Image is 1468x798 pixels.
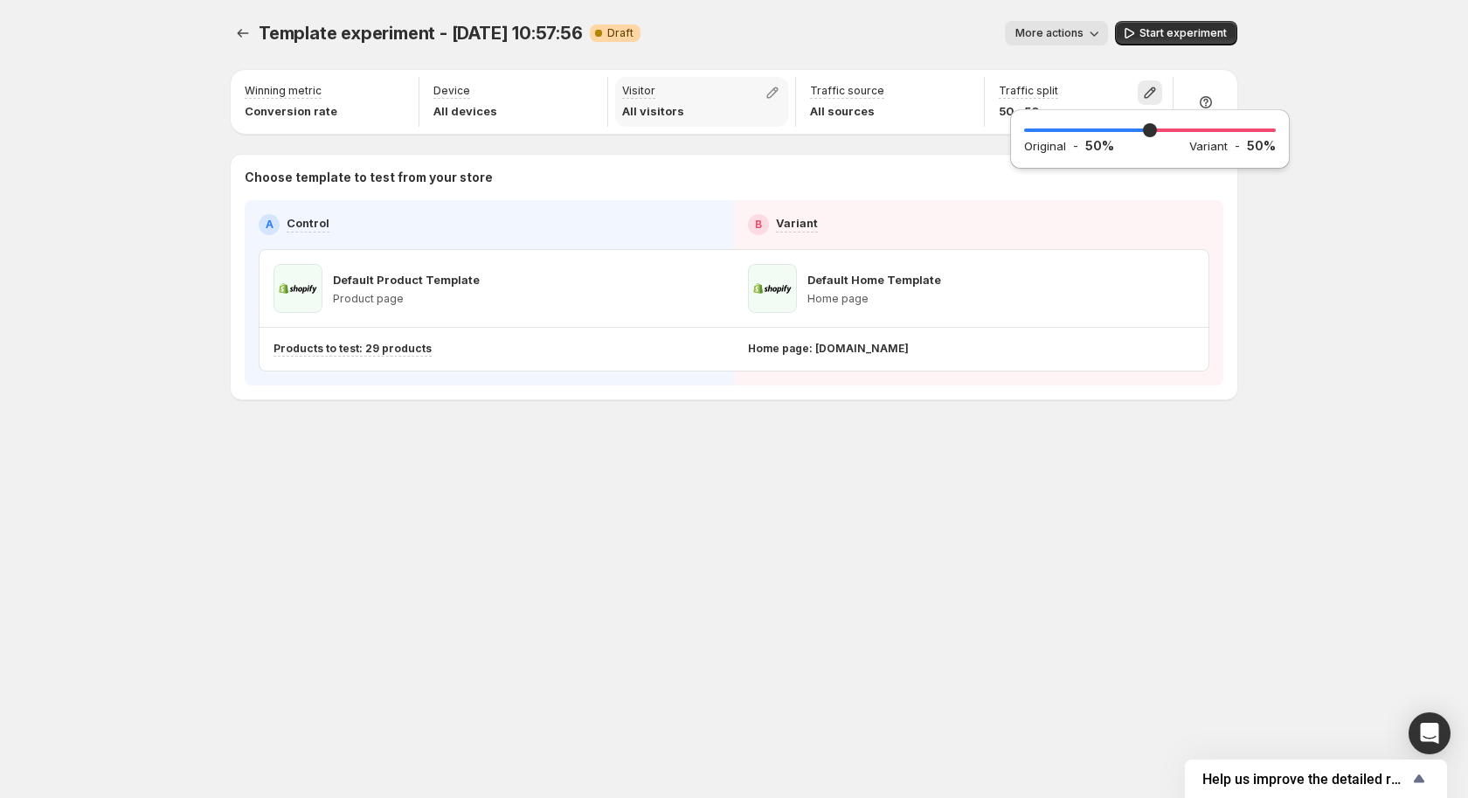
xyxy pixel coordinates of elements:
p: Winning metric [245,84,322,98]
div: Open Intercom Messenger [1409,712,1451,754]
p: Home page: [DOMAIN_NAME] [748,342,909,356]
div: - [1189,137,1276,155]
p: Product page [333,292,480,306]
p: Products to test: 29 products [274,342,432,356]
span: Start experiment [1139,26,1227,40]
h2: B [755,218,762,232]
p: Control [287,214,329,232]
p: 50 % [1247,137,1276,155]
p: Variant [776,214,818,232]
p: Traffic split [999,84,1058,98]
p: Traffic source [810,84,884,98]
p: 50 % [1085,137,1114,155]
p: Visitor [622,84,655,98]
p: Device [433,84,470,98]
p: Home page [807,292,941,306]
button: Show survey - Help us improve the detailed report for A/B campaigns [1202,768,1430,789]
p: All devices [433,102,497,120]
button: More actions [1005,21,1108,45]
div: - [1024,137,1189,155]
p: All sources [810,102,884,120]
span: Help us improve the detailed report for A/B campaigns [1202,771,1409,788]
p: Conversion rate [245,102,337,120]
img: Default Product Template [274,264,322,313]
p: 50 - 50 [999,102,1058,120]
h2: Original [1024,137,1066,155]
img: Default Home Template [748,264,797,313]
p: Default Product Template [333,271,480,288]
p: All visitors [622,102,684,120]
span: Template experiment - [DATE] 10:57:56 [259,23,583,44]
button: Experiments [231,21,255,45]
p: Default Home Template [807,271,941,288]
span: More actions [1015,26,1084,40]
h2: A [266,218,274,232]
button: Start experiment [1115,21,1237,45]
span: Draft [607,26,634,40]
h3: Setup Guide [1251,84,1328,101]
p: Choose template to test from your store [245,169,1223,186]
h2: Variant [1189,137,1228,155]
